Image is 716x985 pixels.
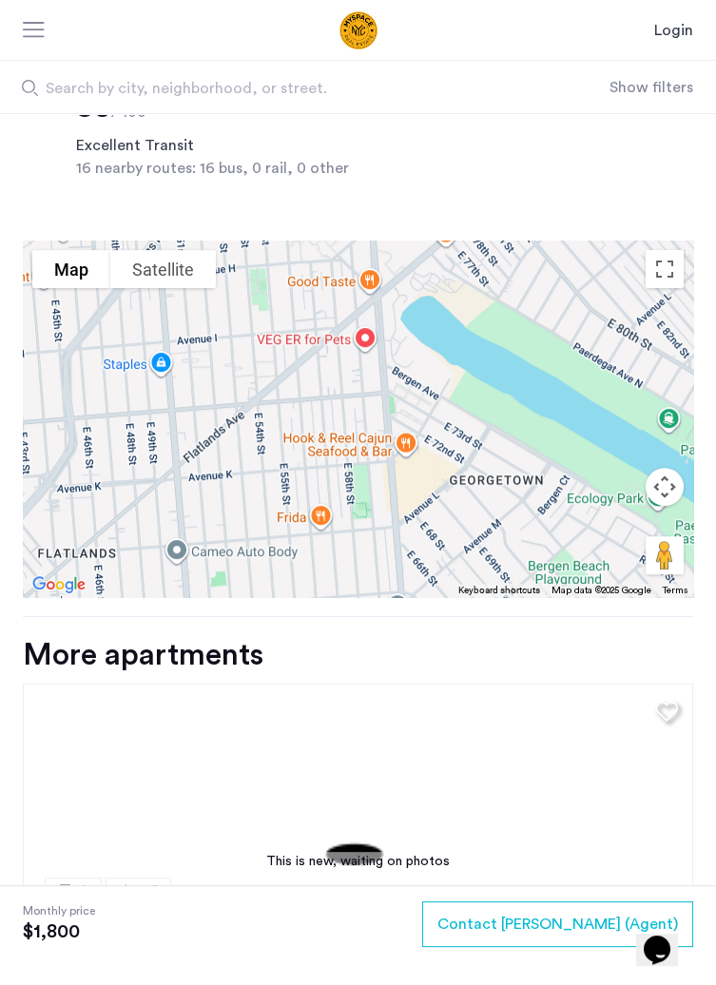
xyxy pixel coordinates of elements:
img: logo [265,11,452,49]
a: Cazamio Logo [265,11,452,49]
span: Map data ©2025 Google [552,586,651,595]
span: Search by city, neighborhood, or street. [46,77,533,100]
span: Monthly price [23,901,95,920]
span: $1,800 [23,920,95,943]
div: More apartments [23,636,693,674]
button: Map camera controls [646,468,684,506]
button: Drag Pegman onto the map to open Street View [646,536,684,574]
iframe: chat widget [636,909,697,966]
button: Show or hide filters [610,76,693,99]
span: Excellent Transit [76,134,693,157]
span: Contact [PERSON_NAME] (Agent) [437,913,678,936]
span: 0 [80,879,89,902]
span: 1.5 [141,879,159,902]
span: 16 nearby routes: 16 bus, 0 rail, 0 other [76,157,693,180]
a: This is new, waiting on photos [23,684,693,891]
a: Open this area in Google Maps (opens a new window) [28,572,90,597]
a: Login [654,19,693,42]
img: 1.gif [23,684,693,891]
a: Terms (opens in new tab) [663,584,687,597]
button: Keyboard shortcuts [458,584,540,597]
button: Show street map [32,250,110,288]
button: button [422,901,693,947]
button: Toggle fullscreen view [646,250,684,288]
div: This is new, waiting on photos [32,852,684,872]
button: Show satellite imagery [110,250,216,288]
img: Google [28,572,90,597]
